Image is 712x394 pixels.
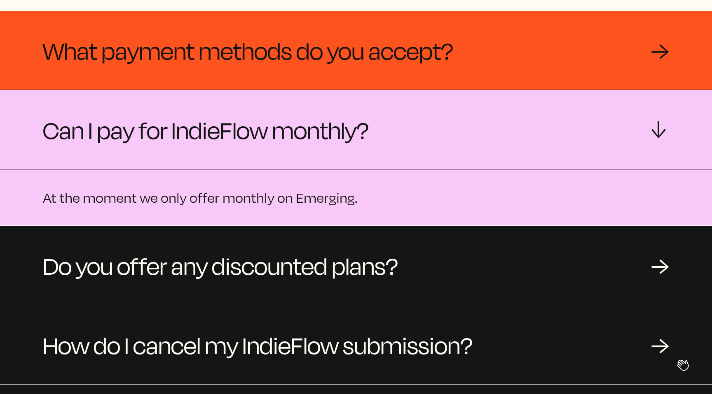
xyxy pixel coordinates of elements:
span: How do I cancel my IndieFlow submission? [43,325,473,364]
span: Do you offer any discounted plans? [43,246,398,285]
div: → [651,332,669,357]
iframe: Toggle Customer Support [671,353,696,378]
div: → [651,253,669,278]
span: Can I pay for IndieFlow monthly? [43,110,369,149]
span: What payment methods do you accept? [43,30,453,70]
div: → [651,38,669,63]
p: At the moment we only offer monthly on Emerging. [43,189,669,206]
div: → [648,121,672,139]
